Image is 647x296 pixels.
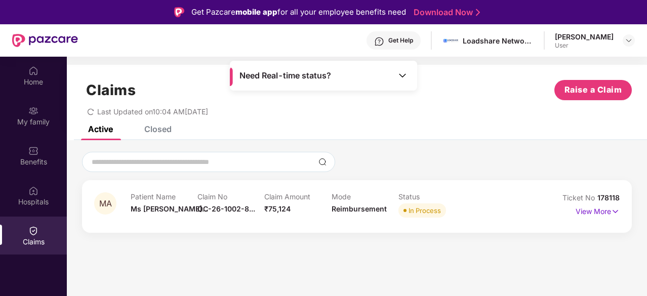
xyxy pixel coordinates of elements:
img: svg+xml;base64,PHN2ZyBpZD0iSG9tZSIgeG1sbnM9Imh0dHA6Ly93d3cudzMub3JnLzIwMDAvc3ZnIiB3aWR0aD0iMjAiIG... [28,66,38,76]
div: In Process [409,205,441,216]
div: [PERSON_NAME] [555,32,614,41]
img: svg+xml;base64,PHN2ZyBpZD0iRHJvcGRvd24tMzJ4MzIiIHhtbG5zPSJodHRwOi8vd3d3LnczLm9yZy8yMDAwL3N2ZyIgd2... [625,36,633,45]
h1: Claims [86,81,136,99]
img: svg+xml;base64,PHN2ZyBpZD0iSG9zcGl0YWxzIiB4bWxucz0iaHR0cDovL3d3dy53My5vcmcvMjAwMC9zdmciIHdpZHRoPS... [28,186,38,196]
span: Raise a Claim [564,83,622,96]
button: Raise a Claim [554,80,632,100]
div: Get Help [388,36,413,45]
img: Toggle Icon [397,70,408,80]
div: Closed [144,124,172,134]
img: svg+xml;base64,PHN2ZyBpZD0iQmVuZWZpdHMiIHhtbG5zPSJodHRwOi8vd3d3LnczLm9yZy8yMDAwL3N2ZyIgd2lkdGg9Ij... [28,146,38,156]
p: Mode [332,192,398,201]
p: View More [576,203,620,217]
span: redo [87,107,94,116]
div: User [555,41,614,50]
p: Claim Amount [264,192,331,201]
span: Last Updated on 10:04 AM[DATE] [97,107,208,116]
p: Status [398,192,465,201]
span: MA [99,199,112,208]
div: Loadshare Networks Pvt Ltd [463,36,534,46]
strong: mobile app [235,7,277,17]
div: Get Pazcare for all your employee benefits need [191,6,406,18]
p: Claim No [197,192,264,201]
img: svg+xml;base64,PHN2ZyBpZD0iQ2xhaW0iIHhtbG5zPSJodHRwOi8vd3d3LnczLm9yZy8yMDAwL3N2ZyIgd2lkdGg9IjIwIi... [28,226,38,236]
p: Patient Name [131,192,197,201]
span: Ticket No [562,193,597,202]
img: svg+xml;base64,PHN2ZyB4bWxucz0iaHR0cDovL3d3dy53My5vcmcvMjAwMC9zdmciIHdpZHRoPSIxNyIgaGVpZ2h0PSIxNy... [611,206,620,217]
img: svg+xml;base64,PHN2ZyBpZD0iU2VhcmNoLTMyeDMyIiB4bWxucz0iaHR0cDovL3d3dy53My5vcmcvMjAwMC9zdmciIHdpZH... [318,158,327,166]
div: Active [88,124,113,134]
img: svg+xml;base64,PHN2ZyBpZD0iSGVscC0zMngzMiIgeG1sbnM9Imh0dHA6Ly93d3cudzMub3JnLzIwMDAvc3ZnIiB3aWR0aD... [374,36,384,47]
a: Download Now [414,7,477,18]
span: Ms [PERSON_NAME]... [131,204,208,213]
img: svg+xml;base64,PHN2ZyB3aWR0aD0iMjAiIGhlaWdodD0iMjAiIHZpZXdCb3g9IjAgMCAyMCAyMCIgZmlsbD0ibm9uZSIgeG... [28,106,38,116]
span: Need Real-time status? [239,70,331,81]
span: OC-26-1002-8... [197,204,255,213]
span: 178118 [597,193,620,202]
img: 1629197545249.jpeg [443,33,458,48]
img: Stroke [476,7,480,18]
span: ₹75,124 [264,204,291,213]
img: New Pazcare Logo [12,34,78,47]
img: Logo [174,7,184,17]
span: Reimbursement [332,204,387,213]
